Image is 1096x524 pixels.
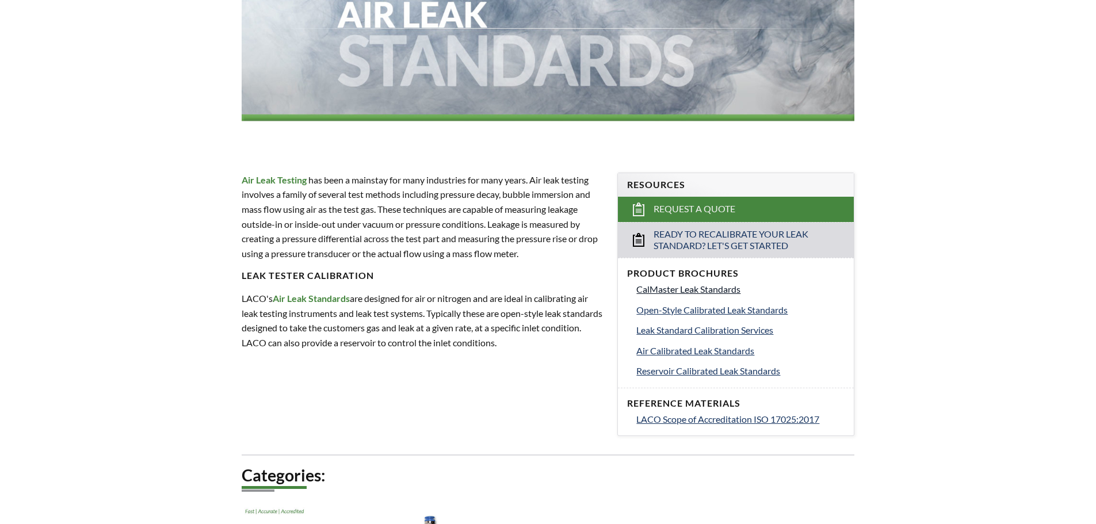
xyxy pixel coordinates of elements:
span: CalMaster Leak Standards [636,284,740,294]
a: Leak Standard Calibration Services [636,323,845,338]
strong: Air Leak Standards [273,293,350,304]
p: has been a mainstay for many industries for many years. Air leak testing involves a family of sev... [242,173,604,261]
a: Ready to Recalibrate Your Leak Standard? Let's Get Started [618,222,854,258]
strong: Air Leak Testing [242,174,307,185]
h2: Categories: [242,465,855,486]
span: LACO Scope of Accreditation ISO 17025:2017 [636,414,819,424]
a: Open-Style Calibrated Leak Standards [636,303,845,318]
span: Ready to Recalibrate Your Leak Standard? Let's Get Started [654,228,820,253]
a: Request a Quote [618,197,854,222]
h4: Leak Tester Calibration [242,270,604,282]
h4: Product Brochures [627,267,845,280]
span: Open-Style Calibrated Leak Standards [636,304,788,315]
span: Leak Standard Calibration Services [636,324,773,335]
span: Air Calibrated Leak Standards [636,345,754,356]
h4: Resources [627,179,845,191]
a: Reservoir Calibrated Leak Standards [636,364,845,378]
h4: Reference Materials [627,397,845,410]
a: LACO Scope of Accreditation ISO 17025:2017 [636,412,845,427]
p: LACO's are designed for air or nitrogen and are ideal in calibrating air leak testing instruments... [242,291,604,350]
span: Reservoir Calibrated Leak Standards [636,365,780,376]
a: Air Calibrated Leak Standards [636,343,845,358]
a: CalMaster Leak Standards [636,282,845,297]
span: Request a Quote [654,203,735,215]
